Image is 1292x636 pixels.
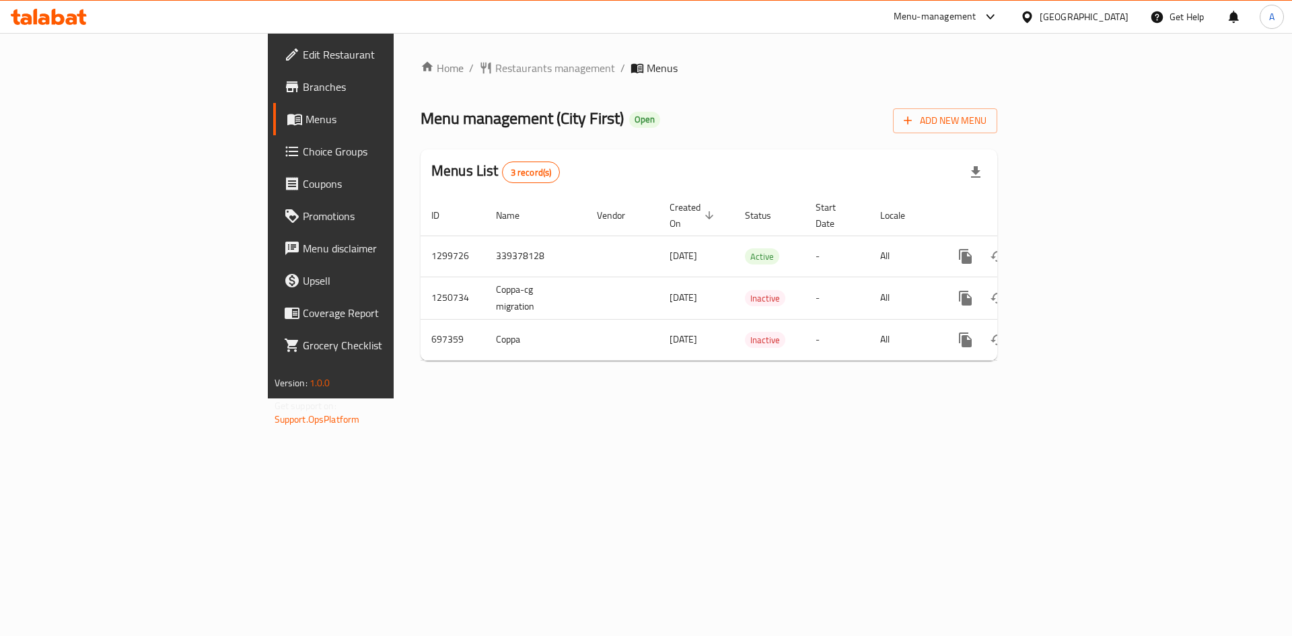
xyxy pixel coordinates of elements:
[303,208,473,224] span: Promotions
[647,60,678,76] span: Menus
[503,166,560,179] span: 3 record(s)
[629,114,660,125] span: Open
[745,332,785,348] span: Inactive
[949,240,982,273] button: more
[273,103,484,135] a: Menus
[869,236,939,277] td: All
[273,38,484,71] a: Edit Restaurant
[805,236,869,277] td: -
[479,60,615,76] a: Restaurants management
[745,207,789,223] span: Status
[303,143,473,160] span: Choice Groups
[431,207,457,223] span: ID
[485,236,586,277] td: 339378128
[303,273,473,289] span: Upsell
[310,374,330,392] span: 1.0.0
[303,79,473,95] span: Branches
[869,319,939,360] td: All
[303,46,473,63] span: Edit Restaurant
[745,249,779,264] span: Active
[816,199,853,232] span: Start Date
[273,329,484,361] a: Grocery Checklist
[670,247,697,264] span: [DATE]
[670,199,718,232] span: Created On
[273,232,484,264] a: Menu disclaimer
[745,290,785,306] div: Inactive
[670,289,697,306] span: [DATE]
[303,305,473,321] span: Coverage Report
[745,291,785,306] span: Inactive
[273,135,484,168] a: Choice Groups
[421,60,997,76] nav: breadcrumb
[502,162,561,183] div: Total records count
[805,319,869,360] td: -
[620,60,625,76] li: /
[275,374,308,392] span: Version:
[949,324,982,356] button: more
[496,207,537,223] span: Name
[485,319,586,360] td: Coppa
[880,207,923,223] span: Locale
[495,60,615,76] span: Restaurants management
[629,112,660,128] div: Open
[893,108,997,133] button: Add New Menu
[982,240,1014,273] button: Change Status
[1269,9,1275,24] span: A
[949,282,982,314] button: more
[273,168,484,200] a: Coupons
[960,156,992,188] div: Export file
[939,195,1089,236] th: Actions
[273,71,484,103] a: Branches
[431,161,560,183] h2: Menus List
[273,200,484,232] a: Promotions
[745,248,779,264] div: Active
[273,264,484,297] a: Upsell
[303,337,473,353] span: Grocery Checklist
[869,277,939,319] td: All
[303,240,473,256] span: Menu disclaimer
[982,324,1014,356] button: Change Status
[982,282,1014,314] button: Change Status
[597,207,643,223] span: Vendor
[303,176,473,192] span: Coupons
[904,112,986,129] span: Add New Menu
[670,330,697,348] span: [DATE]
[894,9,976,25] div: Menu-management
[421,195,1089,361] table: enhanced table
[275,411,360,428] a: Support.OpsPlatform
[273,297,484,329] a: Coverage Report
[805,277,869,319] td: -
[421,103,624,133] span: Menu management ( City First )
[485,277,586,319] td: Coppa-cg migration
[306,111,473,127] span: Menus
[275,397,336,415] span: Get support on:
[1040,9,1128,24] div: [GEOGRAPHIC_DATA]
